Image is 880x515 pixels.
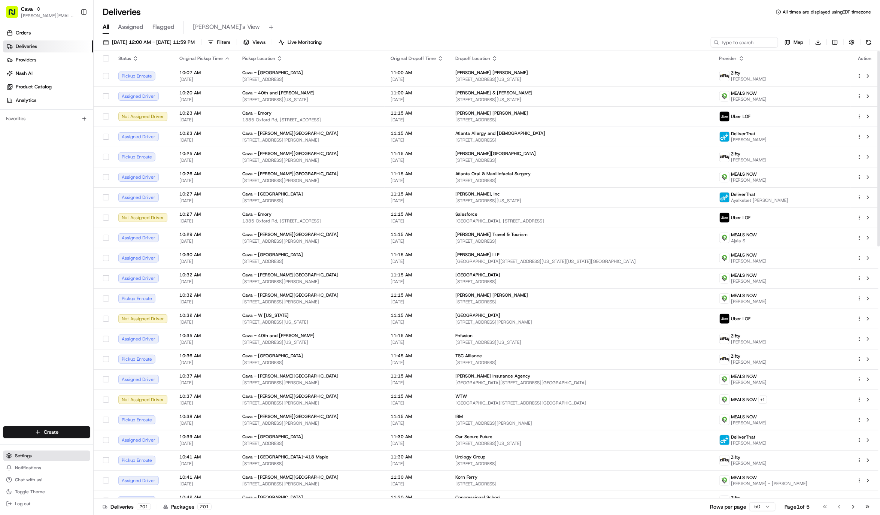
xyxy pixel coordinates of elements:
[179,157,230,163] span: [DATE]
[242,157,379,163] span: [STREET_ADDRESS][PERSON_NAME]
[455,137,707,143] span: [STREET_ADDRESS]
[179,360,230,366] span: [DATE]
[288,39,322,46] span: Live Monitoring
[242,137,379,143] span: [STREET_ADDRESS][PERSON_NAME]
[242,440,379,446] span: [STREET_ADDRESS]
[391,353,443,359] span: 11:45 AM
[731,113,751,119] span: Uber LOF
[21,13,75,19] button: [PERSON_NAME][EMAIL_ADDRESS][DOMAIN_NAME]
[731,70,741,76] span: Zifty
[15,168,57,175] span: Knowledge Base
[179,130,230,136] span: 10:23 AM
[179,333,230,339] span: 10:35 AM
[391,231,443,237] span: 11:15 AM
[118,55,131,61] span: Status
[391,393,443,399] span: 11:15 AM
[275,37,325,48] button: Live Monitoring
[864,37,874,48] button: Refresh
[179,231,230,237] span: 10:29 AM
[455,238,707,244] span: [STREET_ADDRESS]
[391,299,443,305] span: [DATE]
[16,43,37,50] span: Deliveries
[731,157,767,163] span: [PERSON_NAME]
[391,211,443,217] span: 11:15 AM
[391,137,443,143] span: [DATE]
[3,54,93,66] a: Providers
[731,333,741,339] span: Zifty
[391,279,443,285] span: [DATE]
[455,171,531,177] span: Atlanta Oral & Maxillofacial Surgery
[731,177,767,183] span: [PERSON_NAME]
[731,191,756,197] span: DeliverThat
[391,178,443,184] span: [DATE]
[455,360,707,366] span: [STREET_ADDRESS]
[455,70,528,76] span: [PERSON_NAME] [PERSON_NAME]
[242,258,379,264] span: [STREET_ADDRESS]
[53,186,91,192] a: Powered byPylon
[242,191,303,197] span: Cava - [GEOGRAPHIC_DATA]
[242,231,339,237] span: Cava - [PERSON_NAME][GEOGRAPHIC_DATA]
[179,339,230,345] span: [DATE]
[391,440,443,446] span: [DATE]
[242,292,339,298] span: Cava - [PERSON_NAME][GEOGRAPHIC_DATA]
[242,252,303,258] span: Cava - [GEOGRAPHIC_DATA]
[455,231,528,237] span: [PERSON_NAME] Travel & Tourism
[3,113,90,125] div: Favorites
[179,110,230,116] span: 10:23 AM
[242,130,339,136] span: Cava - [PERSON_NAME][GEOGRAPHIC_DATA]
[179,420,230,426] span: [DATE]
[731,454,741,460] span: Zifty
[242,178,379,184] span: [STREET_ADDRESS][PERSON_NAME]
[242,218,379,224] span: 1385 Oxford Rd, [STREET_ADDRESS]
[103,6,141,18] h1: Deliveries
[455,434,492,440] span: Our Secure Future
[179,97,230,103] span: [DATE]
[242,373,339,379] span: Cava - [PERSON_NAME][GEOGRAPHIC_DATA]
[731,460,767,466] span: [PERSON_NAME]
[242,434,303,440] span: Cava - [GEOGRAPHIC_DATA]
[103,22,109,31] span: All
[455,76,707,82] span: [STREET_ADDRESS][US_STATE]
[15,453,32,459] span: Settings
[179,312,230,318] span: 10:32 AM
[217,39,230,46] span: Filters
[720,455,729,465] img: zifty-logo-trans-sq.png
[391,218,443,224] span: [DATE]
[455,252,500,258] span: [PERSON_NAME] LLP
[391,373,443,379] span: 11:15 AM
[3,81,93,93] a: Product Catalog
[112,39,195,46] span: [DATE] 12:00 AM - [DATE] 11:59 PM
[720,294,729,303] img: melas_now_logo.png
[15,117,21,123] img: 1736555255976-a54dd68f-1ca7-489b-9aae-adbdc363a1c4
[242,393,339,399] span: Cava - [PERSON_NAME][GEOGRAPHIC_DATA]
[731,353,741,359] span: Zifty
[34,72,123,79] div: Start new chat
[391,272,443,278] span: 11:15 AM
[731,293,757,299] span: MEALS NOW
[720,112,729,121] img: uber-new-logo.jpeg
[100,37,198,48] button: [DATE] 12:00 AM - [DATE] 11:59 PM
[7,72,21,85] img: 1736555255976-a54dd68f-1ca7-489b-9aae-adbdc363a1c4
[85,116,101,122] span: [DATE]
[455,440,707,446] span: [STREET_ADDRESS][US_STATE]
[7,130,19,142] img: Gabrielle LeFevre
[7,8,22,23] img: Nash
[21,5,33,13] button: Cava
[391,339,443,345] span: [DATE]
[242,380,379,386] span: [STREET_ADDRESS][PERSON_NAME]
[720,375,729,384] img: melas_now_logo.png
[179,380,230,386] span: [DATE]
[7,30,136,42] p: Welcome 👋
[391,400,443,406] span: [DATE]
[391,333,443,339] span: 11:15 AM
[34,79,103,85] div: We're available if you need us!
[179,454,230,460] span: 10:41 AM
[60,165,123,178] a: 💻API Documentation
[720,253,729,263] img: melas_now_logo.png
[391,55,436,61] span: Original Dropoff Time
[720,71,729,81] img: zifty-logo-trans-sq.png
[731,440,767,446] span: [PERSON_NAME]
[731,420,767,426] span: [PERSON_NAME]
[455,151,536,157] span: [PERSON_NAME][GEOGRAPHIC_DATA]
